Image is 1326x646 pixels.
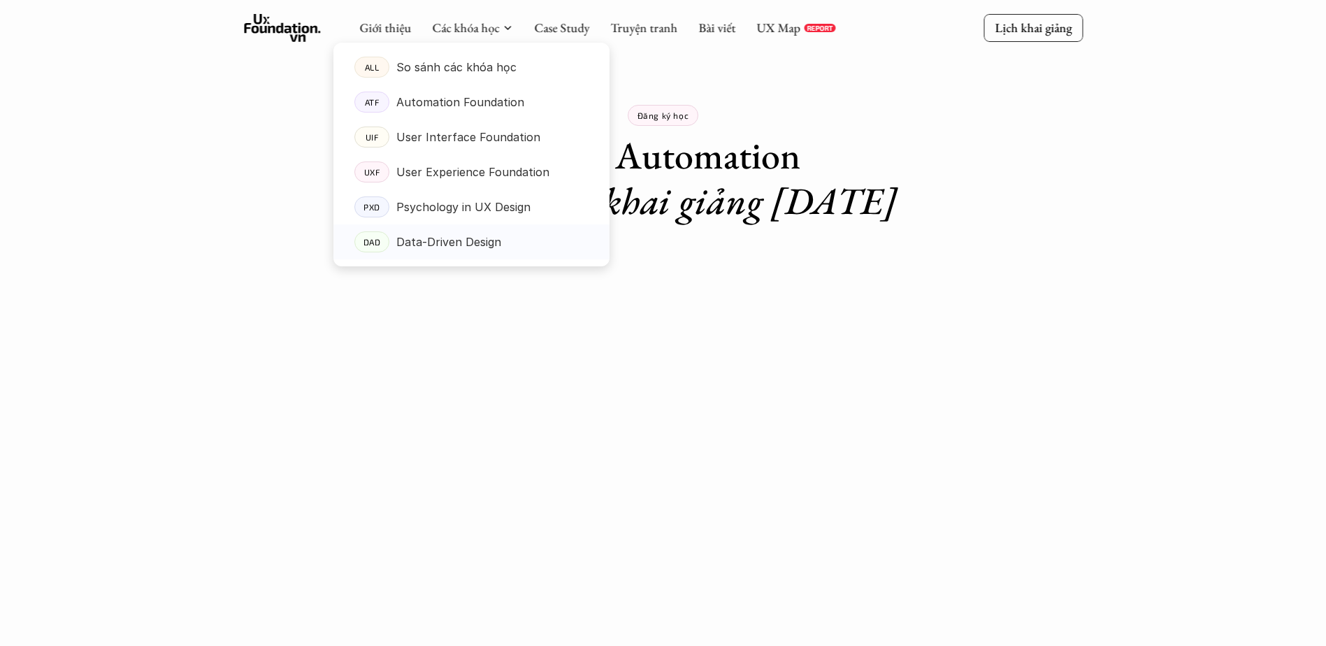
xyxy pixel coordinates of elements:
[983,14,1083,41] a: Lịch khai giảng
[804,24,835,32] a: REPORT
[603,176,897,225] em: khai giảng [DATE]
[637,110,689,120] p: Đăng ký học
[396,161,549,182] p: User Experience Foundation
[333,50,610,85] a: ALLSo sánh các khóa học
[359,20,411,36] a: Giới thiệu
[365,132,378,142] p: UIF
[419,133,908,224] h1: Khóa Automation Foundation
[698,20,735,36] a: Bài viết
[432,20,499,36] a: Các khóa học
[995,20,1072,36] p: Lịch khai giảng
[333,155,610,189] a: UXFUser Experience Foundation
[396,92,524,113] p: Automation Foundation
[363,167,380,177] p: UXF
[396,231,501,252] p: Data-Driven Design
[364,97,379,107] p: ATF
[333,189,610,224] a: PXDPsychology in UX Design
[396,196,531,217] p: Psychology in UX Design
[333,85,610,120] a: ATFAutomation Foundation
[610,20,677,36] a: Truyện tranh
[333,120,610,155] a: UIFUser Interface Foundation
[807,24,833,32] p: REPORT
[363,237,380,247] p: DAD
[534,20,589,36] a: Case Study
[756,20,800,36] a: UX Map
[396,57,517,78] p: So sánh các khóa học
[364,62,379,72] p: ALL
[363,202,380,212] p: PXD
[396,127,540,148] p: User Interface Foundation
[333,224,610,259] a: DADData-Driven Design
